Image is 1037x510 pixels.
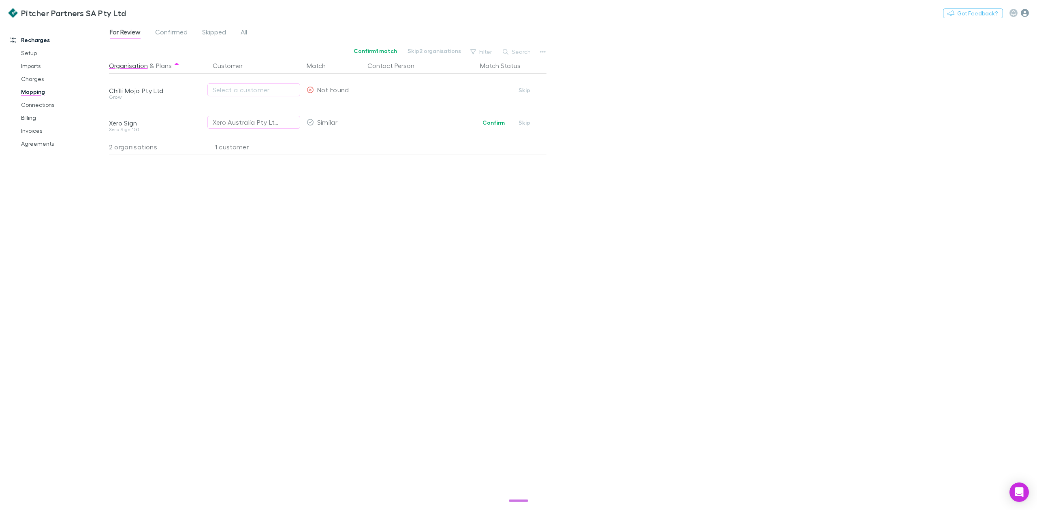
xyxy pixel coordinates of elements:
[155,28,188,38] span: Confirmed
[206,139,303,155] div: 1 customer
[202,28,226,38] span: Skipped
[2,34,115,47] a: Recharges
[207,83,300,96] button: Select a customer
[477,118,510,127] button: Confirm
[943,8,1003,18] button: Got Feedback?
[13,98,115,111] a: Connections
[3,3,131,23] a: Pitcher Partners SA Pty Ltd
[213,57,252,74] button: Customer
[1009,482,1029,502] div: Open Intercom Messenger
[317,86,349,93] span: Not Found
[13,124,115,137] a: Invoices
[480,57,530,74] button: Match Status
[348,46,402,56] button: Confirm1 match
[13,47,115,59] a: Setup
[109,127,203,132] div: Xero Sign 150
[466,47,497,57] button: Filter
[156,57,172,74] button: Plans
[512,118,538,127] button: Skip
[367,57,424,74] button: Contact Person
[241,28,247,38] span: All
[109,139,206,155] div: 2 organisations
[213,117,279,127] div: Xero Australia Pty Ltd
[109,119,203,127] div: Xero Sign
[13,59,115,72] a: Imports
[317,118,338,126] span: Similar
[307,57,335,74] button: Match
[13,72,115,85] a: Charges
[21,8,126,18] h3: Pitcher Partners SA Pty Ltd
[109,57,148,74] button: Organisation
[207,116,300,129] button: Xero Australia Pty Ltd
[402,46,466,56] button: Skip2 organisations
[13,137,115,150] a: Agreements
[110,28,141,38] span: For Review
[8,8,18,18] img: Pitcher Partners SA Pty Ltd's Logo
[109,87,203,95] div: Chilli Mojo Pty Ltd
[213,85,295,95] div: Select a customer
[13,111,115,124] a: Billing
[512,85,538,95] button: Skip
[109,57,203,74] div: &
[499,47,536,57] button: Search
[109,95,203,100] div: Grow
[13,85,115,98] a: Mapping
